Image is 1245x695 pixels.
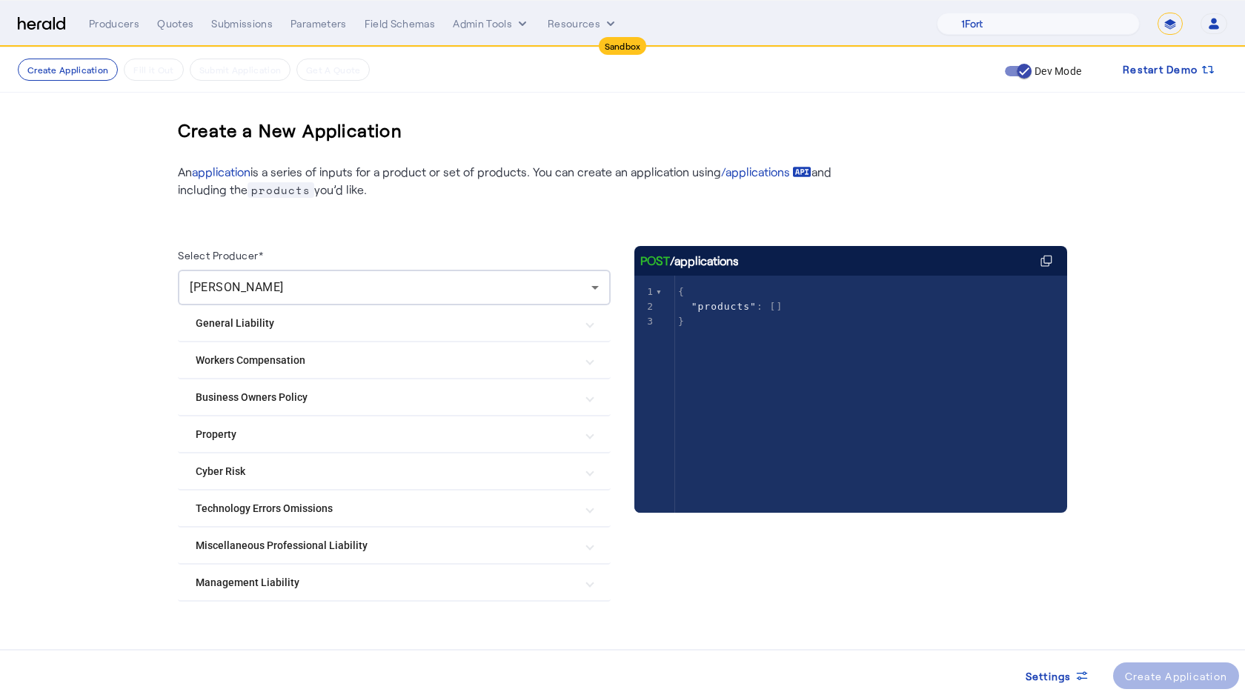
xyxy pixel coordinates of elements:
div: Producers [89,16,139,31]
mat-panel-title: Miscellaneous Professional Liability [196,538,575,553]
mat-panel-title: General Liability [196,316,575,331]
span: [PERSON_NAME] [190,280,284,294]
label: Select Producer* [178,249,263,262]
mat-panel-title: Management Liability [196,575,575,591]
img: Herald Logo [18,17,65,31]
mat-panel-title: Business Owners Policy [196,390,575,405]
button: Resources dropdown menu [548,16,618,31]
mat-expansion-panel-header: Property [178,416,611,452]
div: Parameters [290,16,347,31]
div: 2 [634,299,656,314]
button: internal dropdown menu [453,16,530,31]
button: Create Application [18,59,118,81]
span: { [678,286,685,297]
span: } [678,316,685,327]
mat-expansion-panel-header: Management Liability [178,565,611,600]
mat-expansion-panel-header: Business Owners Policy [178,379,611,415]
a: application [192,164,250,179]
div: Quotes [157,16,193,31]
mat-expansion-panel-header: Cyber Risk [178,453,611,489]
div: Submissions [211,16,273,31]
span: : [] [678,301,783,312]
label: Dev Mode [1032,64,1081,79]
herald-code-block: /applications [634,246,1067,483]
mat-expansion-panel-header: General Liability [178,305,611,341]
button: Submit Application [190,59,290,81]
span: POST [640,252,670,270]
div: 1 [634,285,656,299]
mat-expansion-panel-header: Miscellaneous Professional Liability [178,528,611,563]
div: Sandbox [599,37,647,55]
div: Field Schemas [365,16,436,31]
div: 3 [634,314,656,329]
button: Settings [1014,662,1101,689]
button: Get A Quote [296,59,370,81]
mat-panel-title: Workers Compensation [196,353,575,368]
mat-expansion-panel-header: Technology Errors Omissions [178,491,611,526]
button: Restart Demo [1111,56,1227,83]
p: An is a series of inputs for a product or set of products. You can create an application using an... [178,163,845,199]
mat-panel-title: Technology Errors Omissions [196,501,575,516]
h3: Create a New Application [178,107,402,154]
mat-panel-title: Property [196,427,575,442]
a: /applications [721,163,811,181]
span: "products" [691,301,757,312]
mat-panel-title: Cyber Risk [196,464,575,479]
button: Fill it Out [124,59,183,81]
div: /applications [640,252,739,270]
span: products [248,182,314,198]
mat-expansion-panel-header: Workers Compensation [178,342,611,378]
span: Restart Demo [1123,61,1198,79]
span: Settings [1026,668,1072,684]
